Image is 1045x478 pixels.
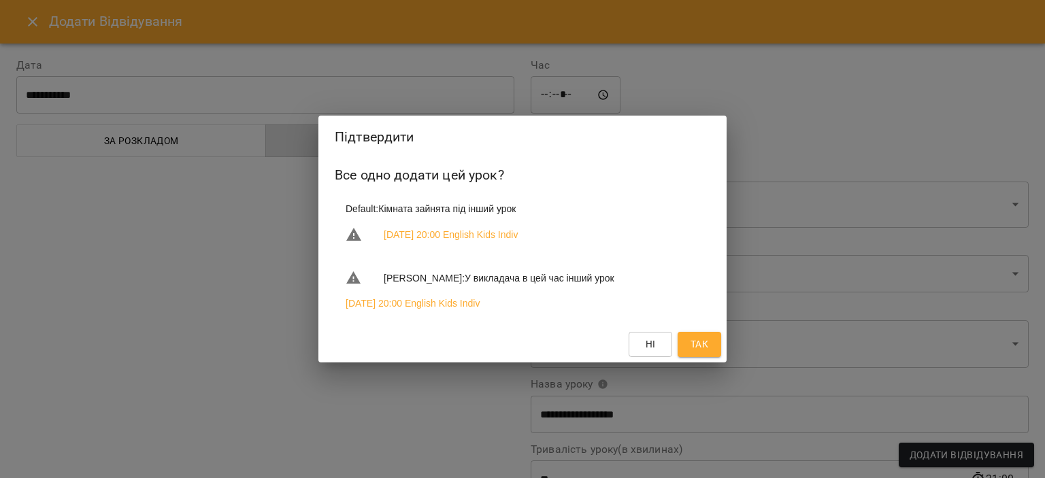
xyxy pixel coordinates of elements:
a: [DATE] 20:00 English Kids Indiv [384,228,518,241]
li: [PERSON_NAME] : У викладача в цей час інший урок [335,264,710,292]
h6: Все одно додати цей урок? [335,165,710,186]
li: Default : Кімната зайнята під інший урок [335,197,710,221]
span: Ні [646,336,656,352]
h2: Підтвердити [335,126,710,148]
a: [DATE] 20:00 English Kids Indiv [346,296,480,310]
button: Так [678,332,721,356]
button: Ні [629,332,672,356]
span: Так [691,336,708,352]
